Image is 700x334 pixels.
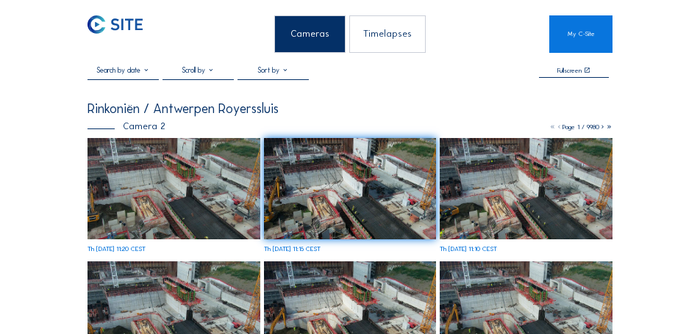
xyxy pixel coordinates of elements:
img: C-SITE Logo [87,15,143,34]
div: Timelapses [349,15,426,53]
span: Page 1 / 9980 [562,123,599,131]
img: image_52703047 [87,138,260,239]
img: image_52702976 [264,138,437,239]
div: Rinkoniën / Antwerpen Royerssluis [87,103,279,116]
div: Th [DATE] 11:20 CEST [87,246,146,253]
img: image_52702824 [440,138,612,239]
div: Fullscreen [557,68,582,74]
div: Cameras [274,15,346,53]
a: C-SITE Logo [87,15,151,53]
input: Search by date 󰅀 [87,66,159,75]
div: Th [DATE] 11:10 CEST [440,246,497,253]
div: Th [DATE] 11:15 CEST [264,246,321,253]
div: Camera 2 [87,122,165,131]
a: My C-Site [549,15,612,53]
